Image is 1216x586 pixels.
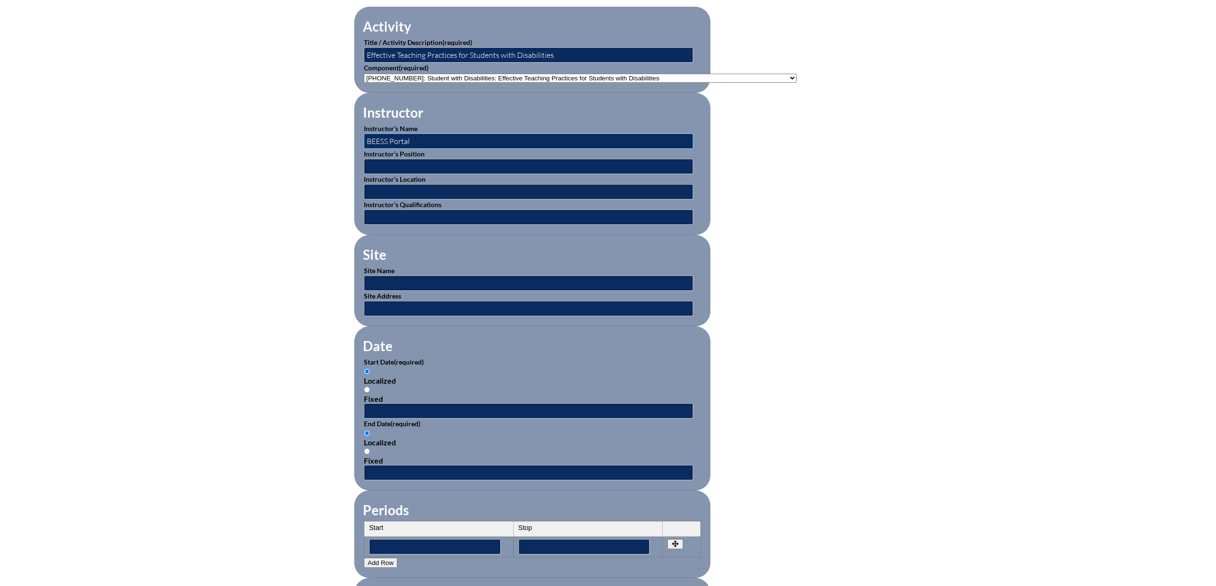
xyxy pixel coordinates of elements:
[364,420,420,428] label: End Date
[514,521,663,537] th: Stop
[364,448,370,454] input: Fixed
[364,387,370,393] input: Fixed
[364,175,426,183] label: Instructor’s Location
[362,246,387,263] legend: Site
[364,266,394,275] label: Site Name
[364,558,397,568] button: Add Row
[362,104,424,121] legend: Instructor
[364,521,514,537] th: Start
[364,150,425,158] label: Instructor’s Position
[364,292,401,300] label: Site Address
[362,338,394,354] legend: Date
[364,64,428,72] label: Component
[364,438,701,447] div: Localized
[394,358,424,366] span: (required)
[391,420,420,428] span: (required)
[364,74,797,83] select: activity_component[data][]
[364,456,701,465] div: Fixed
[362,502,410,518] legend: Periods
[364,368,370,375] input: Localized
[364,430,370,436] input: Localized
[364,200,441,209] label: Instructor’s Qualifications
[399,64,428,72] span: (required)
[442,38,472,46] span: (required)
[364,376,701,385] div: Localized
[362,18,412,34] legend: Activity
[364,124,417,133] label: Instructor’s Name
[364,358,424,366] label: Start Date
[364,394,701,403] div: Fixed
[364,38,472,46] label: Title / Activity Description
